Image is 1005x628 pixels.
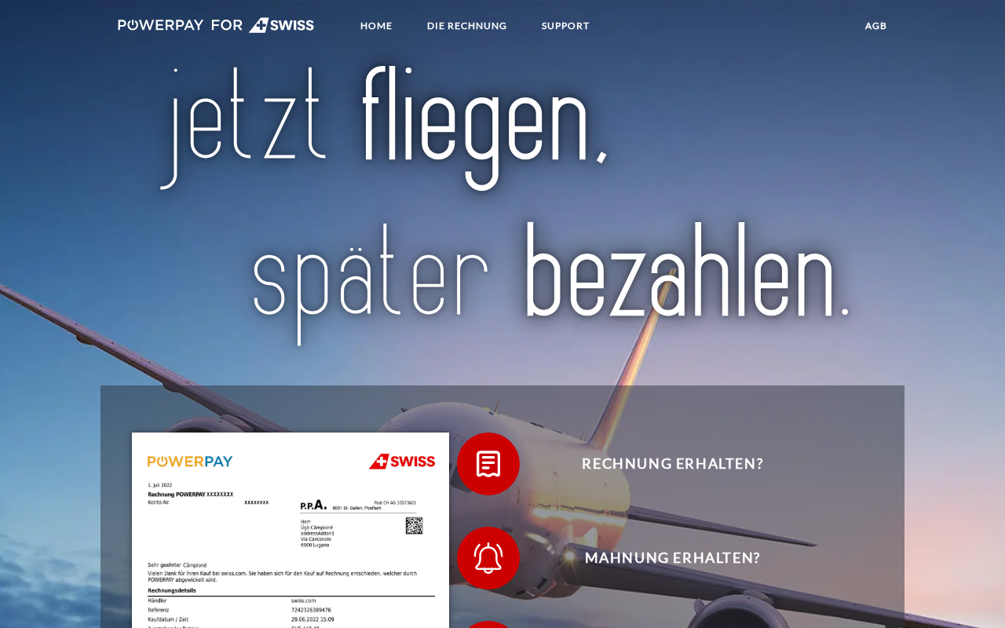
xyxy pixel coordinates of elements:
span: Rechnung erhalten? [481,433,865,495]
a: Home [347,12,406,40]
img: title-swiss_de.svg [152,63,853,352]
a: agb [852,12,901,40]
a: DIE RECHNUNG [414,12,521,40]
img: qb_bill.svg [469,444,508,484]
span: Mahnung erhalten? [481,527,865,590]
img: qb_bell.svg [469,539,508,578]
a: SUPPORT [528,12,603,40]
button: Rechnung erhalten? [457,433,865,495]
img: logo-swiss-white.svg [118,17,315,33]
button: Mahnung erhalten? [457,527,865,590]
